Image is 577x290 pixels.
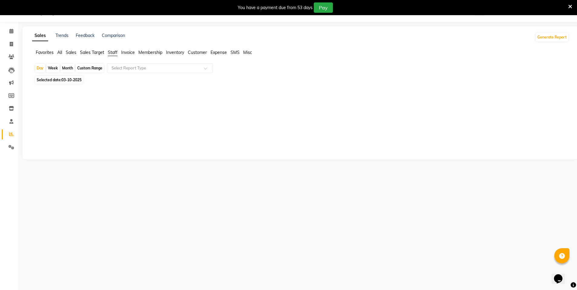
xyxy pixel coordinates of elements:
[35,64,45,72] div: Day
[108,50,118,55] span: Staff
[80,50,104,55] span: Sales Target
[552,266,571,284] iframe: chat widget
[66,50,76,55] span: Sales
[243,50,252,55] span: Misc
[55,33,68,38] a: Trends
[238,5,313,11] div: You have a payment due from 53 days
[138,50,162,55] span: Membership
[32,30,48,41] a: Sales
[211,50,227,55] span: Expense
[230,50,240,55] span: SMS
[166,50,184,55] span: Inventory
[46,64,59,72] div: Week
[57,50,62,55] span: All
[188,50,207,55] span: Customer
[121,50,135,55] span: Invoice
[314,2,333,13] button: Pay
[61,64,75,72] div: Month
[76,33,95,38] a: Feedback
[102,33,125,38] a: Comparison
[536,33,568,42] button: Generate Report
[61,78,81,82] span: 03-10-2025
[36,50,54,55] span: Favorites
[76,64,104,72] div: Custom Range
[35,76,83,84] span: Selected date:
